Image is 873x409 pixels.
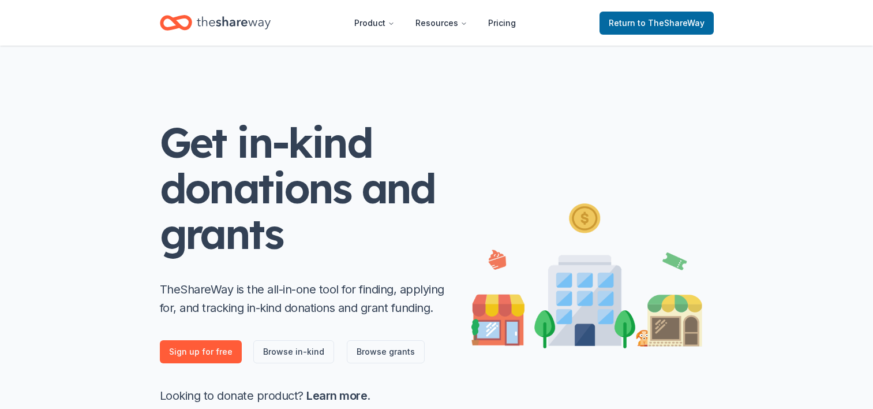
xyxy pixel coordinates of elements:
a: Returnto TheShareWay [600,12,714,35]
img: Illustration for landing page [471,199,702,348]
a: Learn more [306,389,367,403]
span: Return [609,16,705,30]
a: Pricing [479,12,525,35]
button: Product [345,12,404,35]
nav: Main [345,9,525,36]
a: Browse in-kind [253,340,334,363]
span: to TheShareWay [638,18,705,28]
button: Resources [406,12,477,35]
a: Sign up for free [160,340,242,363]
a: Home [160,9,271,36]
p: TheShareWay is the all-in-one tool for finding, applying for, and tracking in-kind donations and ... [160,280,448,317]
p: Looking to donate product? . [160,386,448,405]
a: Browse grants [347,340,425,363]
h1: Get in-kind donations and grants [160,120,448,257]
